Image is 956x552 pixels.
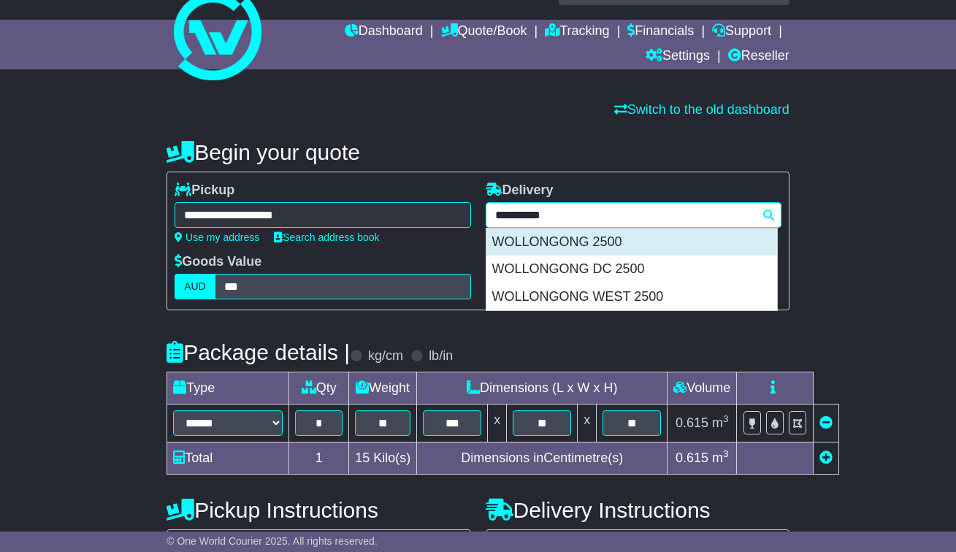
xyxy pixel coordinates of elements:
label: lb/in [429,348,453,364]
a: Support [712,20,771,45]
div: WOLLONGONG DC 2500 [486,256,777,283]
a: Use my address [175,231,259,243]
h4: Package details | [167,340,350,364]
td: 1 [289,442,349,475]
label: AUD [175,274,215,299]
td: Qty [289,372,349,405]
td: Volume [668,372,737,405]
td: Weight [349,372,417,405]
h4: Pickup Instructions [167,498,470,522]
a: Financials [627,20,694,45]
div: WOLLONGONG WEST 2500 [486,283,777,311]
td: Type [167,372,289,405]
a: Search address book [274,231,379,243]
a: Reseller [728,45,789,69]
span: 0.615 [676,415,708,430]
h4: Begin your quote [167,140,789,164]
span: m [712,415,729,430]
td: Kilo(s) [349,442,417,475]
span: © One World Courier 2025. All rights reserved. [167,535,378,547]
span: 0.615 [676,451,708,465]
label: Delivery [486,183,554,199]
td: x [578,405,597,442]
label: Pickup [175,183,234,199]
td: x [488,405,507,442]
td: Dimensions in Centimetre(s) [417,442,668,475]
span: m [712,451,729,465]
sup: 3 [723,413,729,424]
sup: 3 [723,448,729,459]
a: Dashboard [345,20,423,45]
label: kg/cm [368,348,403,364]
a: Tracking [545,20,609,45]
a: Switch to the old dashboard [614,102,789,117]
a: Settings [646,45,710,69]
a: Add new item [819,451,833,465]
div: WOLLONGONG 2500 [486,229,777,256]
label: Goods Value [175,254,261,270]
a: Quote/Book [441,20,527,45]
h4: Delivery Instructions [486,498,789,522]
td: Dimensions (L x W x H) [417,372,668,405]
a: Remove this item [819,415,833,430]
td: Total [167,442,289,475]
span: 15 [355,451,370,465]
